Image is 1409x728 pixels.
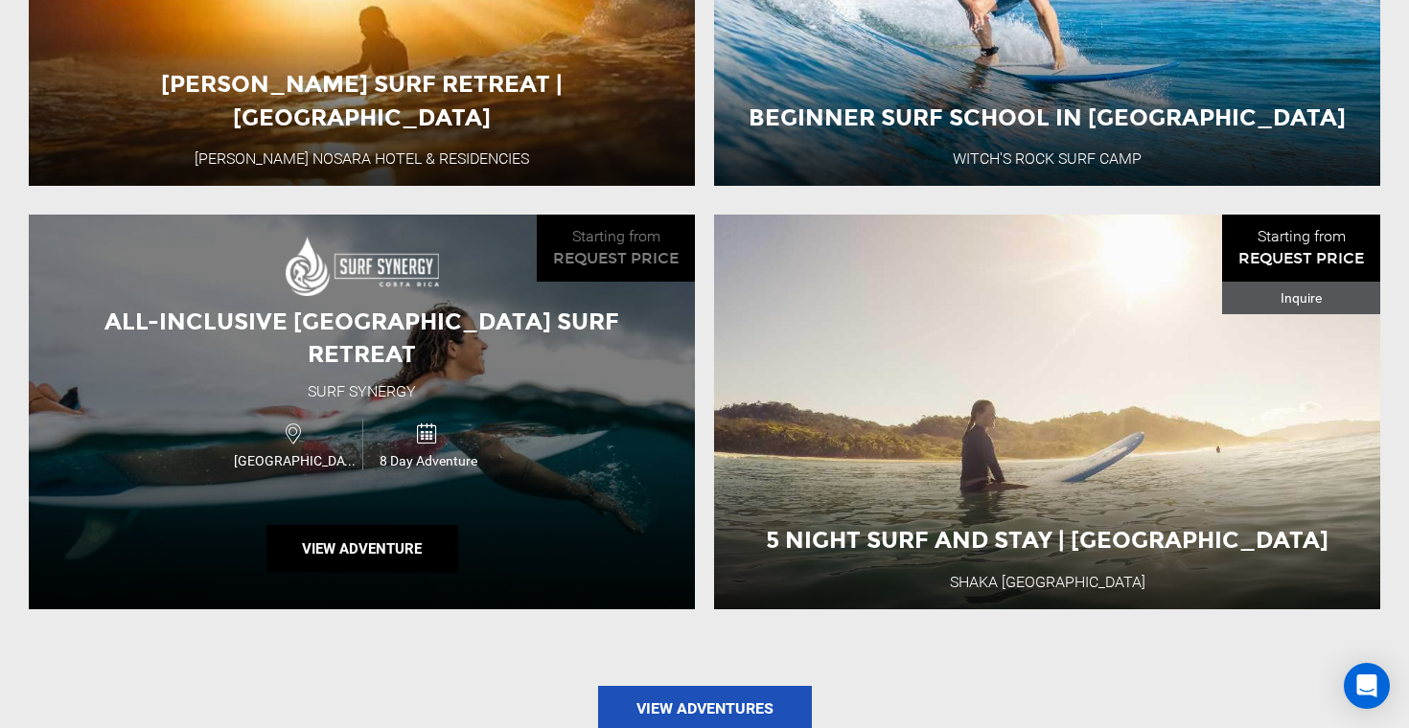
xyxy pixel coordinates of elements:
img: images [286,237,439,296]
div: Open Intercom Messenger [1344,663,1390,709]
button: View Adventure [266,525,458,573]
span: [GEOGRAPHIC_DATA] [229,451,362,470]
span: All-Inclusive [GEOGRAPHIC_DATA] Surf Retreat [104,307,619,368]
div: Surf Synergy [308,381,416,403]
span: 8 Day Adventure [363,451,496,470]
